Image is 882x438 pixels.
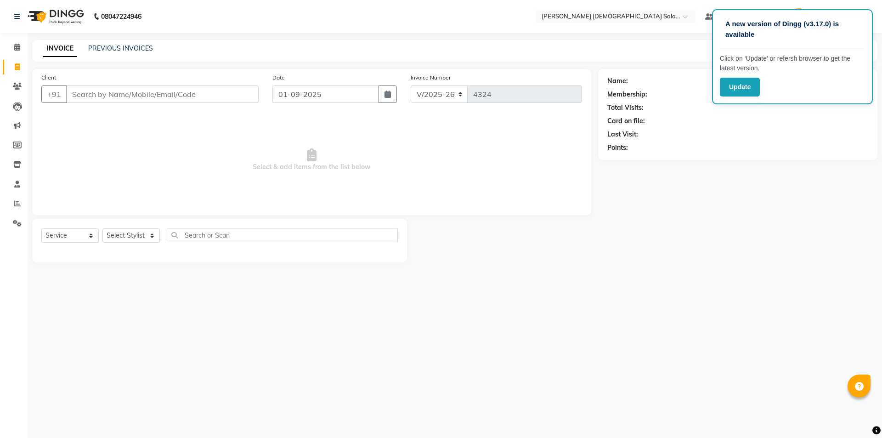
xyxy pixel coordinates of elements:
[43,40,77,57] a: INVOICE
[41,85,67,103] button: +91
[23,4,86,29] img: logo
[843,401,873,429] iframe: chat widget
[41,74,56,82] label: Client
[272,74,285,82] label: Date
[720,78,760,97] button: Update
[791,8,807,24] img: SAJJAN KAGADIYA
[720,54,865,73] p: Click on ‘Update’ or refersh browser to get the latest version.
[725,19,859,40] p: A new version of Dingg (v3.17.0) is available
[607,103,644,113] div: Total Visits:
[607,143,628,153] div: Points:
[66,85,259,103] input: Search by Name/Mobile/Email/Code
[607,116,645,126] div: Card on file:
[101,4,141,29] b: 08047224946
[41,114,582,206] span: Select & add items from the list below
[88,44,153,52] a: PREVIOUS INVOICES
[607,90,647,99] div: Membership:
[607,76,628,86] div: Name:
[411,74,451,82] label: Invoice Number
[607,130,638,139] div: Last Visit:
[167,228,398,242] input: Search or Scan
